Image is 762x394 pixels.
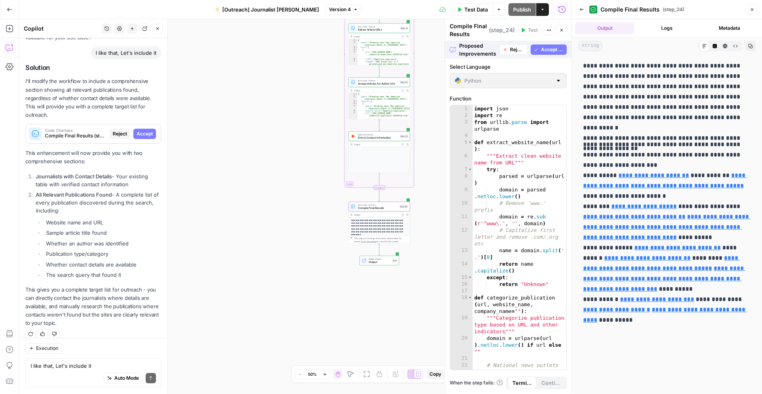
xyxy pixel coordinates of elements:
[541,46,564,53] span: Accept All
[489,26,515,34] span: ( step_24 )
[700,22,759,34] button: Metadata
[450,139,473,153] div: 5
[358,82,398,86] span: Scrape Articles for Author Info
[358,25,398,28] span: Run Code · Python
[450,132,473,139] div: 4
[349,41,358,46] div: 2
[349,95,358,100] div: 2
[349,105,358,110] div: 5
[464,77,552,85] input: Python
[349,100,358,102] div: 3
[468,369,472,375] span: Toggle code folding, rows 23 through 30
[468,274,472,281] span: Toggle code folding, rows 15 through 16
[541,379,561,387] span: Continue
[349,112,358,119] div: 7
[399,205,408,209] div: Step 24
[355,48,358,51] span: Toggle code folding, rows 4 through 8
[44,218,161,226] li: Website name and URL
[349,51,358,58] div: 5
[358,133,398,136] span: B2B Enrichment
[44,239,161,247] li: Whether an author was identified
[450,261,473,274] div: 14
[133,129,156,139] button: Accept
[450,335,473,355] div: 20
[379,244,380,255] g: Edge from step_24 to end
[637,22,697,34] button: Logs
[450,95,567,102] label: Function
[450,153,473,166] div: 6
[450,213,473,227] div: 11
[25,64,161,71] h2: Solution
[450,112,473,119] div: 2
[354,89,399,92] div: Output
[308,371,317,377] span: 50%
[459,42,496,58] span: Proposed Improvements
[348,185,410,190] div: Complete
[400,81,408,84] div: Step 22
[36,191,112,198] strong: All Relevant Publications Found
[222,6,319,14] span: [Outreach] Journalist [PERSON_NAME]
[379,190,380,201] g: Edge from step_19-iteration-end to step_24
[354,143,399,146] div: Output
[361,240,376,243] span: Copy the output
[25,286,161,328] p: This gives you a complete target list for outreach - you can directly contact the journalists whe...
[24,25,99,33] div: Copilot
[358,203,398,207] span: Run Code · Python
[34,191,161,279] li: - A complete list of every publication discovered during the search, including:
[528,27,538,34] span: Test
[531,44,567,55] button: Accept All
[450,281,473,288] div: 16
[450,105,473,112] div: 1
[392,259,397,263] div: End
[450,379,503,386] a: When the step fails:
[358,79,398,82] span: Run Code · Python
[517,25,541,35] button: Test
[348,23,410,66] div: Run Code · PythonExtract Article URLsStep 21Output{ "query":"Breaking news: New immersive experie...
[400,135,408,138] div: Step 23
[499,44,527,55] button: Reject
[349,58,358,60] div: 6
[349,46,358,48] div: 3
[510,46,524,53] span: Reject
[379,12,380,23] g: Edge from step_20 to step_21
[468,166,472,173] span: Toggle code folding, rows 7 through 14
[450,247,473,261] div: 13
[450,22,515,38] div: Compile Final Results
[349,102,358,105] div: 4
[578,41,602,51] span: string
[379,66,380,77] g: Edge from step_21 to step_22
[348,77,410,120] div: Run Code · PythonScrape Articles for Author InfoStep 22Output{ "query":"Breaking news: New immers...
[355,39,358,41] span: Toggle code folding, rows 1 through 25
[358,28,398,32] span: Extract Article URLs
[110,129,130,139] button: Reject
[34,172,161,188] li: - Your existing table with verified contact information
[354,35,399,38] div: Output
[355,46,358,48] span: Toggle code folding, rows 3 through 24
[44,229,161,237] li: Sample article title found
[45,132,106,139] span: Compile Final Results (step_24)
[369,257,391,261] span: Single Output
[25,77,161,119] p: I'll modify the workflow to include a comprehensive section showing all relevant publications fou...
[600,6,660,14] span: Compile Final Results
[349,60,358,70] div: 7
[25,149,161,166] p: This enhancement will now provide you with two comprehensive sections:
[351,134,355,138] img: pda2t1ka3kbvydj0uf1ytxpc9563
[44,271,161,279] li: The search query that found it
[114,375,139,382] span: Auto Mode
[210,3,324,16] button: [Outreach] Journalist [PERSON_NAME]
[349,110,358,112] div: 6
[508,3,536,16] button: Publish
[513,6,531,14] span: Publish
[325,4,362,15] button: Version 4
[355,93,358,95] span: Toggle code folding, rows 1 through 57
[450,173,473,186] div: 8
[355,100,358,102] span: Toggle code folding, rows 3 through 56
[512,379,532,387] span: Terminate Workflow
[400,27,408,30] div: Step 21
[348,256,410,265] div: Single OutputOutputEnd
[575,22,634,34] button: Output
[452,3,493,16] button: Test Data
[354,237,408,243] div: This output is too large & has been abbreviated for review. to view the full content.
[450,355,473,362] div: 21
